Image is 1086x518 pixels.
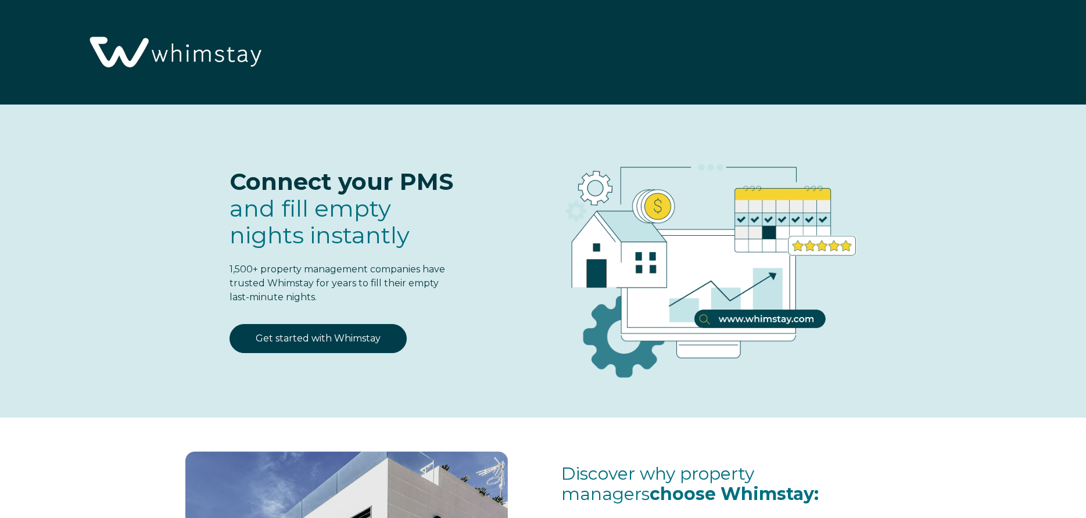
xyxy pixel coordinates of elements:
span: choose Whimstay: [650,483,819,505]
span: fill empty nights instantly [230,194,410,249]
a: Get started with Whimstay [230,324,407,353]
span: and [230,194,410,249]
span: Discover why property managers [561,463,819,505]
span: 1,500+ property management companies have trusted Whimstay for years to fill their empty last-min... [230,264,445,303]
img: RBO Ilustrations-03 [500,128,909,396]
span: Connect your PMS [230,167,453,196]
img: Whimstay Logo-02 1 [81,6,267,100]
